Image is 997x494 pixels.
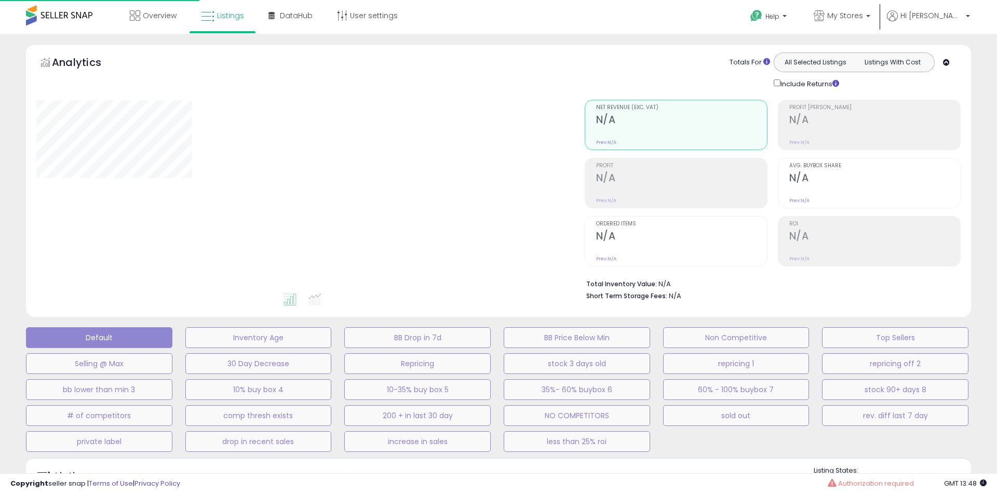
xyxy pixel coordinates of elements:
[663,405,810,426] button: sold out
[887,10,970,34] a: Hi [PERSON_NAME]
[669,291,681,301] span: N/A
[822,327,968,348] button: Top Sellers
[789,172,960,186] h2: N/A
[504,353,650,374] button: stock 3 days old
[596,139,616,145] small: Prev: N/A
[10,478,48,488] strong: Copyright
[586,279,657,288] b: Total Inventory Value:
[730,58,770,68] div: Totals For
[900,10,963,21] span: Hi [PERSON_NAME]
[596,197,616,204] small: Prev: N/A
[280,10,313,21] span: DataHub
[504,431,650,452] button: less than 25% roi
[26,405,172,426] button: # of competitors
[344,353,491,374] button: Repricing
[596,230,767,244] h2: N/A
[596,256,616,262] small: Prev: N/A
[586,291,667,300] b: Short Term Storage Fees:
[789,163,960,169] span: Avg. Buybox Share
[26,431,172,452] button: private label
[663,379,810,400] button: 60% - 100% buybox 7
[10,479,180,489] div: seller snap | |
[827,10,863,21] span: My Stores
[777,56,854,69] button: All Selected Listings
[789,197,810,204] small: Prev: N/A
[185,379,332,400] button: 10% buy box 4
[822,405,968,426] button: rev. diff last 7 day
[596,163,767,169] span: Profit
[52,55,122,72] h5: Analytics
[26,353,172,374] button: Selling @ Max
[663,327,810,348] button: Non Competitive
[26,327,172,348] button: Default
[742,2,797,34] a: Help
[185,327,332,348] button: Inventory Age
[344,327,491,348] button: BB Drop in 7d
[789,105,960,111] span: Profit [PERSON_NAME]
[750,9,763,22] i: Get Help
[344,379,491,400] button: 10-35% buy box 5
[663,353,810,374] button: repricing 1
[504,327,650,348] button: BB Price Below Min
[344,431,491,452] button: increase in sales
[596,114,767,128] h2: N/A
[789,139,810,145] small: Prev: N/A
[789,256,810,262] small: Prev: N/A
[766,77,852,89] div: Include Returns
[185,353,332,374] button: 30 Day Decrease
[26,379,172,400] button: bb lower than min 3
[822,353,968,374] button: repricing off 2
[765,12,779,21] span: Help
[344,405,491,426] button: 200 + in last 30 day
[185,431,332,452] button: drop in recent sales
[504,379,650,400] button: 35%- 60% buybox 6
[143,10,177,21] span: Overview
[789,230,960,244] h2: N/A
[586,277,953,289] li: N/A
[504,405,650,426] button: NO COMPETITORS
[854,56,931,69] button: Listings With Cost
[596,221,767,227] span: Ordered Items
[185,405,332,426] button: comp thresh exists
[596,172,767,186] h2: N/A
[217,10,244,21] span: Listings
[822,379,968,400] button: stock 90+ days 8
[789,221,960,227] span: ROI
[596,105,767,111] span: Net Revenue (Exc. VAT)
[789,114,960,128] h2: N/A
